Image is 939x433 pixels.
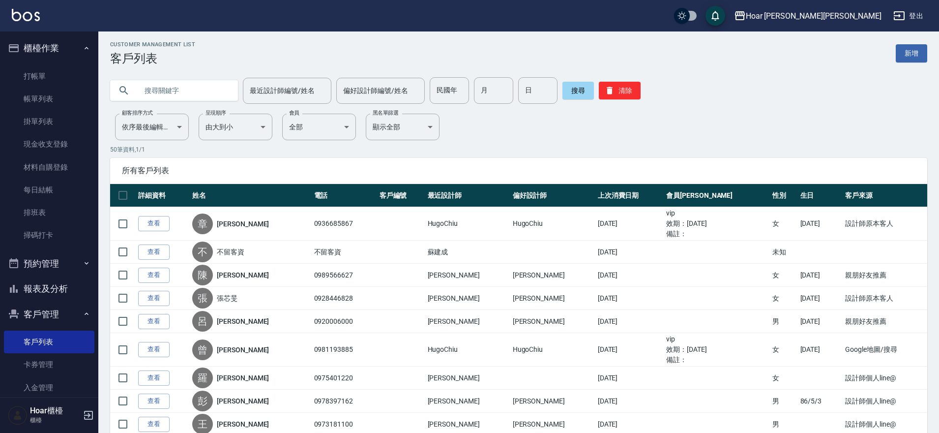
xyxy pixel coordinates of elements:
td: 女 [770,333,797,367]
ul: 備註： [666,229,767,239]
td: 女 [770,287,797,310]
a: 張芯旻 [217,293,237,303]
a: [PERSON_NAME] [217,270,269,280]
td: [DATE] [595,310,664,333]
td: 0989566627 [312,264,377,287]
input: 搜尋關鍵字 [138,77,230,104]
ul: vip [666,334,767,344]
td: 0928446828 [312,287,377,310]
div: 陳 [192,265,213,285]
th: 電話 [312,184,377,207]
td: 蘇建成 [425,241,510,264]
ul: vip [666,208,767,218]
td: [PERSON_NAME] [425,287,510,310]
td: [PERSON_NAME] [510,287,595,310]
td: 86/5/3 [798,390,843,413]
th: 詳細資料 [136,184,190,207]
button: Hoar [PERSON_NAME][PERSON_NAME] [730,6,885,26]
a: 材料自購登錄 [4,156,94,179]
button: 登出 [889,7,927,25]
a: 不留客資 [217,247,244,257]
a: 客戶列表 [4,331,94,353]
td: 未知 [770,241,797,264]
a: [PERSON_NAME] [217,396,269,406]
td: [DATE] [798,287,843,310]
td: [DATE] [798,207,843,241]
img: Person [8,405,28,425]
th: 客戶編號 [377,184,425,207]
label: 會員 [289,109,299,117]
td: [PERSON_NAME] [510,264,595,287]
th: 客戶來源 [843,184,927,207]
th: 生日 [798,184,843,207]
div: 顯示全部 [366,114,440,140]
td: [PERSON_NAME] [425,390,510,413]
label: 黑名單篩選 [373,109,398,117]
img: Logo [12,9,40,21]
button: 搜尋 [562,82,594,99]
div: 依序最後編輯時間 [115,114,189,140]
td: Google地圖/搜尋 [843,333,927,367]
button: 客戶管理 [4,302,94,327]
a: 查看 [138,394,170,409]
div: 全部 [282,114,356,140]
ul: 備註： [666,355,767,365]
td: 男 [770,310,797,333]
a: [PERSON_NAME] [217,419,269,429]
td: 設計師原本客人 [843,287,927,310]
label: 顧客排序方式 [122,109,153,117]
div: 章 [192,214,213,234]
a: 查看 [138,417,170,432]
td: HugoChiu [425,333,510,367]
th: 偏好設計師 [510,184,595,207]
ul: 效期： [DATE] [666,218,767,229]
a: 查看 [138,371,170,386]
a: 排班表 [4,201,94,224]
td: 設計師個人line@ [843,390,927,413]
td: [DATE] [595,287,664,310]
div: 張 [192,288,213,309]
p: 櫃檯 [30,416,80,425]
td: [PERSON_NAME] [425,264,510,287]
td: [PERSON_NAME] [510,390,595,413]
a: 查看 [138,216,170,231]
td: [DATE] [595,333,664,367]
h2: Customer Management List [110,41,195,48]
a: 查看 [138,268,170,283]
button: 清除 [599,82,641,99]
td: [DATE] [798,333,843,367]
td: [PERSON_NAME] [425,310,510,333]
td: 0920006000 [312,310,377,333]
td: [DATE] [798,310,843,333]
a: [PERSON_NAME] [217,219,269,229]
div: 不 [192,242,213,262]
th: 上次消費日期 [595,184,664,207]
div: 彭 [192,391,213,411]
a: 帳單列表 [4,88,94,110]
a: 打帳單 [4,65,94,88]
td: [DATE] [595,207,664,241]
td: 設計師個人line@ [843,367,927,390]
td: 男 [770,390,797,413]
a: [PERSON_NAME] [217,345,269,355]
label: 呈現順序 [205,109,226,117]
td: HugoChiu [425,207,510,241]
div: 曾 [192,340,213,360]
a: 查看 [138,342,170,357]
th: 姓名 [190,184,311,207]
td: 0975401220 [312,367,377,390]
a: 新增 [896,44,927,62]
td: [PERSON_NAME] [510,310,595,333]
a: 每日結帳 [4,179,94,201]
td: HugoChiu [510,333,595,367]
h3: 客戶列表 [110,52,195,65]
td: 0978397162 [312,390,377,413]
td: [DATE] [595,241,664,264]
a: 查看 [138,245,170,260]
div: Hoar [PERSON_NAME][PERSON_NAME] [746,10,881,22]
button: 報表及分析 [4,276,94,302]
a: 卡券管理 [4,353,94,376]
a: 掃碼打卡 [4,224,94,247]
button: 預約管理 [4,251,94,277]
button: save [705,6,725,26]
